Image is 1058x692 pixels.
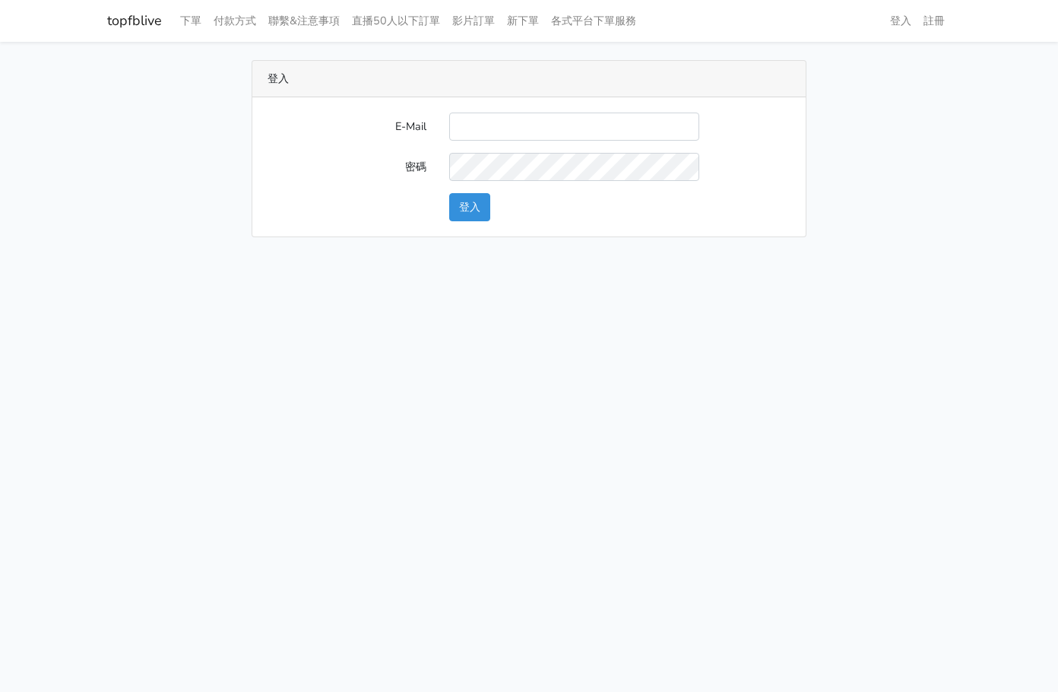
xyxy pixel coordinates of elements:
a: 登入 [884,6,917,36]
a: 註冊 [917,6,951,36]
a: 新下單 [501,6,545,36]
a: 各式平台下單服務 [545,6,642,36]
button: 登入 [449,193,490,221]
a: 付款方式 [207,6,262,36]
a: topfblive [107,6,162,36]
label: 密碼 [256,153,438,181]
div: 登入 [252,61,806,97]
a: 影片訂單 [446,6,501,36]
a: 下單 [174,6,207,36]
a: 直播50人以下訂單 [346,6,446,36]
a: 聯繫&注意事項 [262,6,346,36]
label: E-Mail [256,113,438,141]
